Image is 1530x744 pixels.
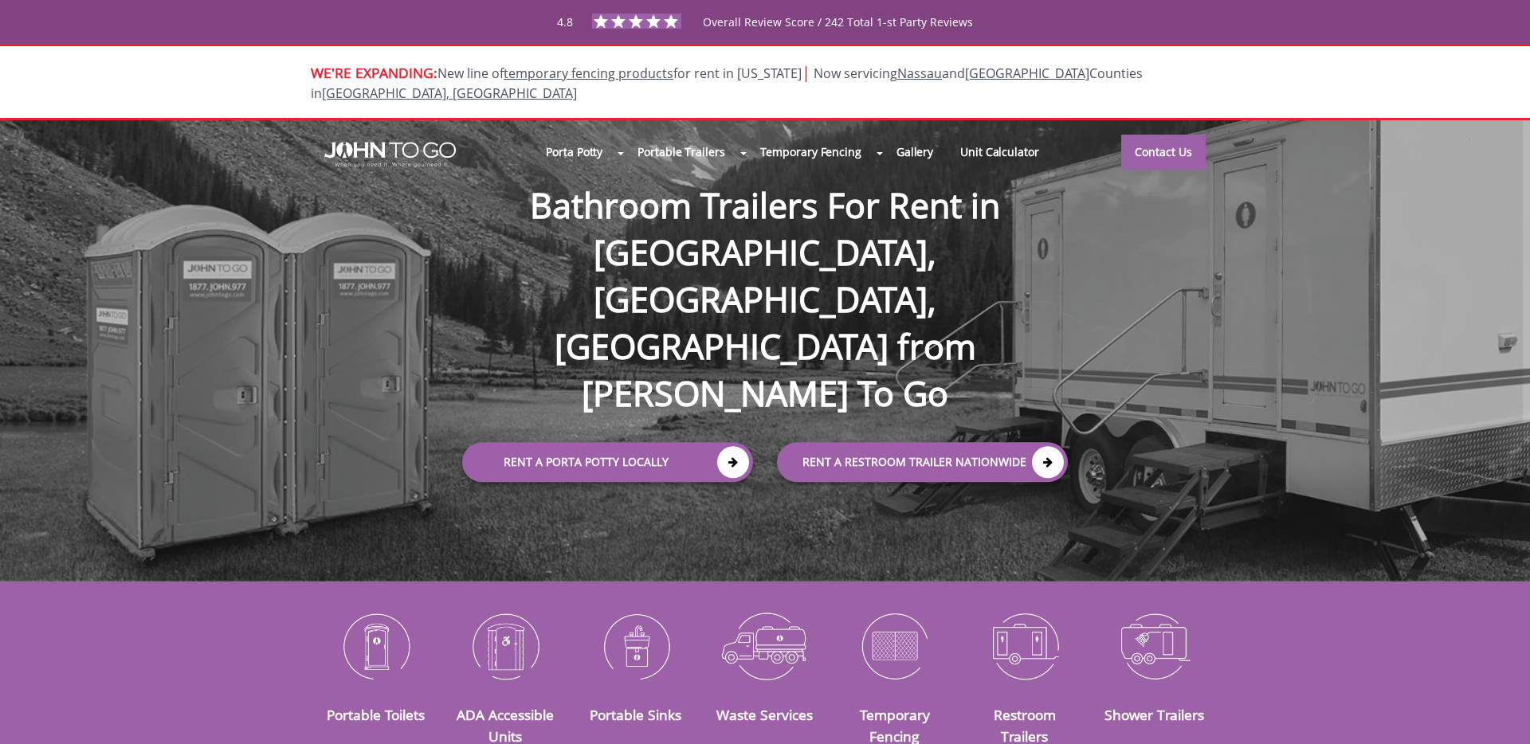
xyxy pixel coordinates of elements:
[583,605,688,687] img: Portable-Sinks-icon_N.png
[590,705,681,724] a: Portable Sinks
[841,605,947,687] img: Temporary-Fencing-cion_N.png
[327,705,425,724] a: Portable Toilets
[624,135,738,169] a: Portable Trailers
[802,61,810,83] span: |
[971,605,1077,687] img: Restroom-Trailers-icon_N.png
[703,14,973,61] span: Overall Review Score / 242 Total 1-st Party Reviews
[883,135,947,169] a: Gallery
[311,63,437,82] span: WE'RE EXPANDING:
[504,65,673,82] a: temporary fencing products
[777,442,1068,482] a: rent a RESTROOM TRAILER Nationwide
[747,135,875,169] a: Temporary Fencing
[716,705,813,724] a: Waste Services
[462,442,753,482] a: Rent a Porta Potty Locally
[947,135,1053,169] a: Unit Calculator
[323,605,429,687] img: Portable-Toilets-icon_N.png
[1101,605,1207,687] img: Shower-Trailers-icon_N.png
[1121,135,1206,170] a: Contact Us
[311,65,1143,102] span: Now servicing and Counties in
[1104,705,1204,724] a: Shower Trailers
[322,84,577,102] a: [GEOGRAPHIC_DATA], [GEOGRAPHIC_DATA]
[453,605,559,687] img: ADA-Accessible-Units-icon_N.png
[1466,680,1530,744] button: Live Chat
[532,135,616,169] a: Porta Potty
[446,131,1084,417] h1: Bathroom Trailers For Rent in [GEOGRAPHIC_DATA], [GEOGRAPHIC_DATA], [GEOGRAPHIC_DATA] from [PERSO...
[965,65,1089,82] a: [GEOGRAPHIC_DATA]
[557,14,573,29] span: 4.8
[324,142,456,167] img: JOHN to go
[311,65,1143,102] span: New line of for rent in [US_STATE]
[712,605,818,687] img: Waste-Services-icon_N.png
[897,65,942,82] a: Nassau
